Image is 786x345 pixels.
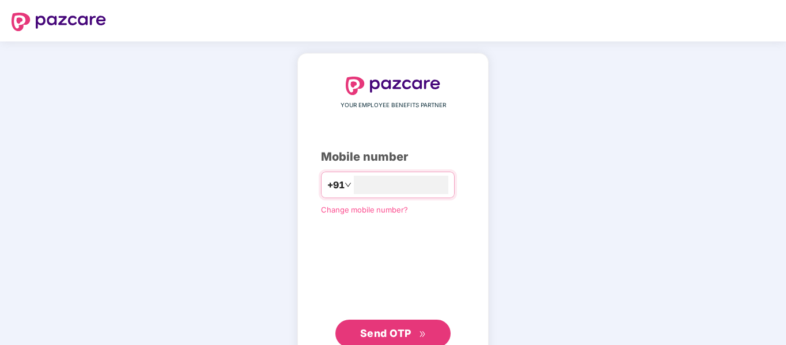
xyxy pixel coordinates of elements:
[321,148,465,166] div: Mobile number
[341,101,446,110] span: YOUR EMPLOYEE BENEFITS PARTNER
[321,205,408,214] a: Change mobile number?
[419,331,426,338] span: double-right
[12,13,106,31] img: logo
[346,77,440,95] img: logo
[360,327,411,339] span: Send OTP
[345,181,352,188] span: down
[327,178,345,192] span: +91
